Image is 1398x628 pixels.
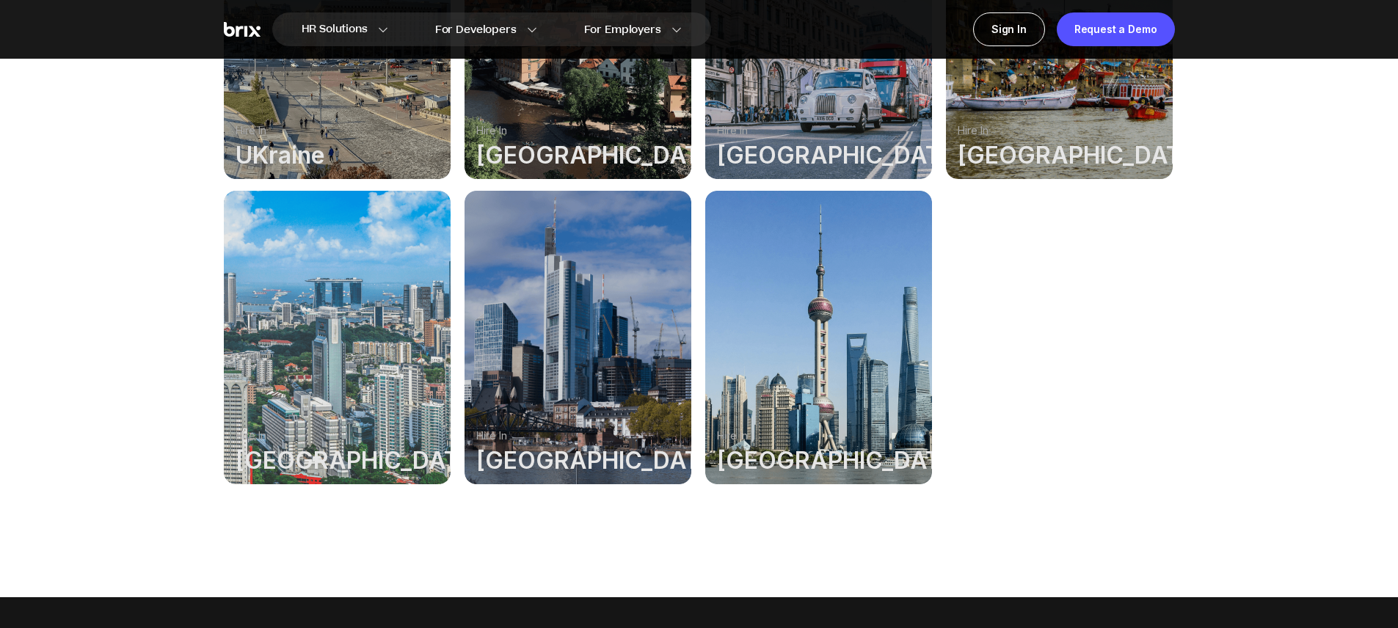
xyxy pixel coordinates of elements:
a: hire in[GEOGRAPHIC_DATA] [224,191,453,484]
span: HR Solutions [302,18,368,41]
span: For Employers [584,22,661,37]
a: Sign In [973,12,1045,46]
a: hire in[GEOGRAPHIC_DATA] [705,191,934,484]
span: For Developers [435,22,517,37]
img: Brix Logo [224,22,261,37]
a: Request a Demo [1057,12,1175,46]
a: hire in[GEOGRAPHIC_DATA] [465,191,693,484]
